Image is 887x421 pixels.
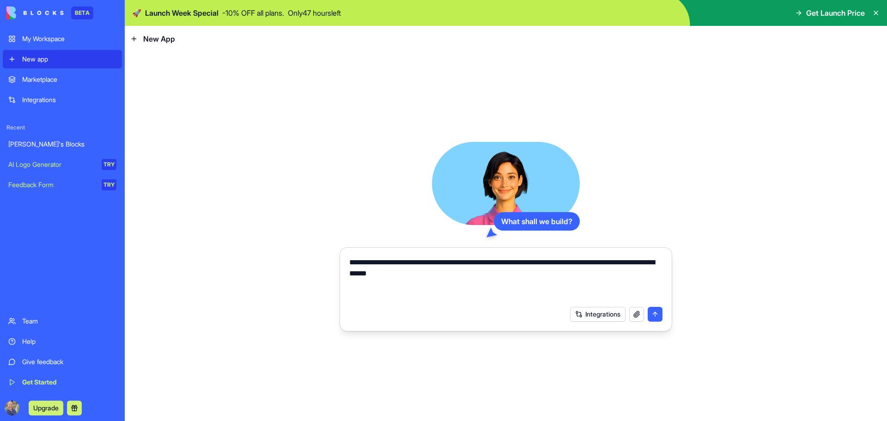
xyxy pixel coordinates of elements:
[29,401,63,415] button: Upgrade
[570,307,626,322] button: Integrations
[22,317,116,326] div: Team
[806,7,865,18] span: Get Launch Price
[3,373,122,391] a: Get Started
[3,124,122,131] span: Recent
[8,140,116,149] div: [PERSON_NAME]'s Blocks
[222,7,284,18] p: - 10 % OFF all plans.
[3,30,122,48] a: My Workspace
[3,50,122,68] a: New app
[29,403,63,412] a: Upgrade
[22,75,116,84] div: Marketplace
[22,55,116,64] div: New app
[102,179,116,190] div: TRY
[22,34,116,43] div: My Workspace
[3,70,122,89] a: Marketplace
[22,95,116,104] div: Integrations
[8,180,95,189] div: Feedback Form
[143,33,175,44] span: New App
[5,401,19,415] img: ACg8ocIBv2xUw5HL-81t5tGPgmC9Ph1g_021R3Lypww5hRQve9x1lELB=s96-c
[494,212,580,231] div: What shall we build?
[145,7,219,18] span: Launch Week Special
[22,378,116,387] div: Get Started
[288,7,341,18] p: Only 47 hours left
[22,337,116,346] div: Help
[132,7,141,18] span: 🚀
[8,160,95,169] div: AI Logo Generator
[3,312,122,330] a: Team
[3,332,122,351] a: Help
[22,357,116,366] div: Give feedback
[3,176,122,194] a: Feedback FormTRY
[102,159,116,170] div: TRY
[71,6,93,19] div: BETA
[3,155,122,174] a: AI Logo GeneratorTRY
[3,135,122,153] a: [PERSON_NAME]'s Blocks
[3,353,122,371] a: Give feedback
[6,6,64,19] img: logo
[3,91,122,109] a: Integrations
[6,6,93,19] a: BETA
